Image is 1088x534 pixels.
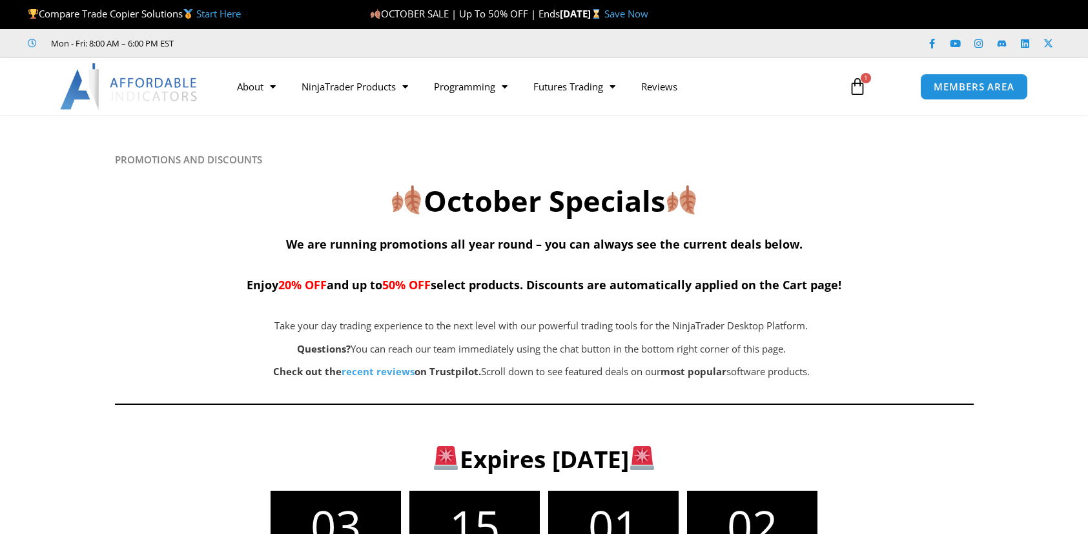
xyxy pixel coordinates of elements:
span: 50% OFF [382,277,431,293]
img: 🍂 [392,185,421,214]
a: Programming [421,72,520,101]
img: 🚨 [630,446,654,470]
a: Reviews [628,72,690,101]
a: About [224,72,289,101]
a: MEMBERS AREA [920,74,1028,100]
img: 🍂 [371,9,380,19]
a: Save Now [604,7,648,20]
b: most popular [661,365,726,378]
h3: Expires [DATE] [136,444,952,475]
span: We are running promotions all year round – you can always see the current deals below. [286,236,803,252]
img: 🥇 [183,9,193,19]
img: 🍂 [667,185,696,214]
img: ⌛ [591,9,601,19]
span: Enjoy and up to select products. Discounts are automatically applied on the Cart page! [247,277,841,293]
p: You can reach our team immediately using the chat button in the bottom right corner of this page. [180,340,904,358]
img: 🚨 [434,446,458,470]
span: 1 [861,73,871,83]
span: Compare Trade Copier Solutions [28,7,241,20]
a: Start Here [196,7,241,20]
a: recent reviews [342,365,415,378]
span: 20% OFF [278,277,327,293]
span: OCTOBER SALE | Up To 50% OFF | Ends [370,7,560,20]
iframe: Customer reviews powered by Trustpilot [192,37,385,50]
img: LogoAI | Affordable Indicators – NinjaTrader [60,63,199,110]
strong: Questions? [297,342,351,355]
h6: PROMOTIONS AND DISCOUNTS [115,154,974,166]
strong: [DATE] [560,7,604,20]
strong: Check out the on Trustpilot. [273,365,481,378]
a: NinjaTrader Products [289,72,421,101]
img: 🏆 [28,9,38,19]
span: MEMBERS AREA [934,82,1014,92]
a: Futures Trading [520,72,628,101]
h2: October Specials [115,182,974,220]
span: Take your day trading experience to the next level with our powerful trading tools for the NinjaT... [274,319,808,332]
p: Scroll down to see featured deals on our software products. [180,363,904,381]
a: 1 [829,68,886,105]
span: Mon - Fri: 8:00 AM – 6:00 PM EST [48,36,174,51]
nav: Menu [224,72,834,101]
